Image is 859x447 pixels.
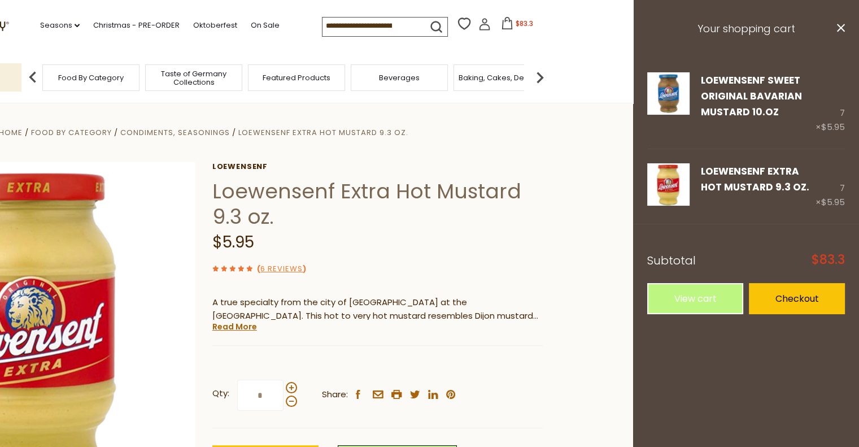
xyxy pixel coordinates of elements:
[647,72,690,135] a: Loewensenf Sweet Original Bavarian Mustard 10.oz
[379,73,420,82] a: Beverages
[493,17,541,34] button: $83.3
[749,283,845,314] a: Checkout
[322,388,348,402] span: Share:
[812,254,845,266] span: $83.3
[120,127,230,138] a: Condiments, Seasonings
[816,72,845,135] div: 7 ×
[516,19,533,28] span: $83.3
[260,263,303,275] a: 6 Reviews
[237,380,284,411] input: Qty:
[21,66,44,89] img: previous arrow
[647,72,690,115] img: Loewensenf Sweet Original Bavarian Mustard 10.oz
[149,70,239,86] a: Taste of Germany Collections
[647,283,743,314] a: View cart
[212,321,257,332] a: Read More
[647,163,690,206] img: Lowensenf Extra Hot Mustard
[701,73,802,119] a: Loewensenf Sweet Original Bavarian Mustard 10.oz
[212,162,543,171] a: Loewensenf
[821,121,845,133] span: $5.95
[58,73,124,82] a: Food By Category
[193,19,237,32] a: Oktoberfest
[459,73,546,82] a: Baking, Cakes, Desserts
[263,73,330,82] a: Featured Products
[212,387,229,401] strong: Qty:
[212,179,543,229] h1: Loewensenf Extra Hot Mustard 9.3 oz.
[31,127,112,138] a: Food By Category
[529,66,551,89] img: next arrow
[238,127,408,138] a: Loewensenf Extra Hot Mustard 9.3 oz.
[212,231,254,253] span: $5.95
[647,253,696,268] span: Subtotal
[647,163,690,210] a: Lowensenf Extra Hot Mustard
[816,163,845,210] div: 7 ×
[93,19,179,32] a: Christmas - PRE-ORDER
[40,19,80,32] a: Seasons
[821,196,845,208] span: $5.95
[250,19,279,32] a: On Sale
[257,263,306,274] span: ( )
[701,164,809,194] a: Loewensenf Extra Hot Mustard 9.3 oz.
[212,296,543,324] p: A true specialty from the city of [GEOGRAPHIC_DATA] at the [GEOGRAPHIC_DATA]. This hot to very ho...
